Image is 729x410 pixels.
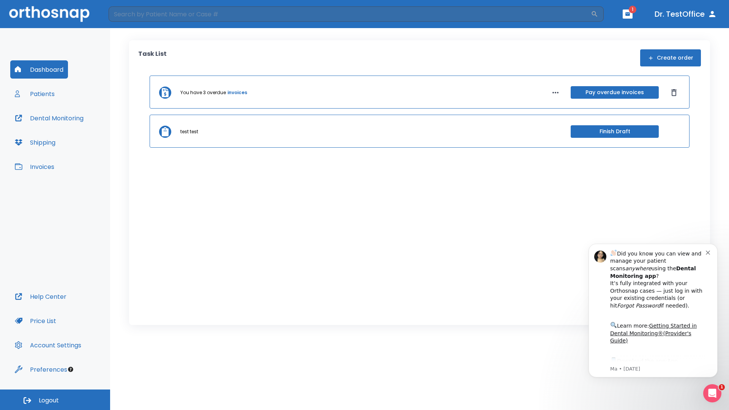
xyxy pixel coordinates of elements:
[138,49,167,66] p: Task List
[10,360,72,378] button: Preferences
[668,87,680,99] button: Dismiss
[10,85,59,103] button: Patients
[10,287,71,306] button: Help Center
[10,60,68,79] button: Dashboard
[180,128,198,135] p: test test
[571,125,659,138] button: Finish Draft
[39,396,59,405] span: Logout
[10,312,61,330] button: Price List
[640,49,701,66] button: Create order
[10,133,60,151] button: Shipping
[10,109,88,127] button: Dental Monitoring
[227,89,247,96] a: invoices
[180,89,226,96] p: You have 3 overdue
[719,384,725,390] span: 1
[67,366,74,373] div: Tooltip anchor
[629,6,636,13] span: 1
[10,336,86,354] button: Account Settings
[703,384,721,402] iframe: Intercom live chat
[9,6,90,22] img: Orthosnap
[652,7,720,21] button: Dr. TestOffice
[577,234,729,406] iframe: Intercom notifications message
[571,86,659,99] button: Pay overdue invoices
[109,6,591,22] input: Search by Patient Name or Case #
[10,158,59,176] button: Invoices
